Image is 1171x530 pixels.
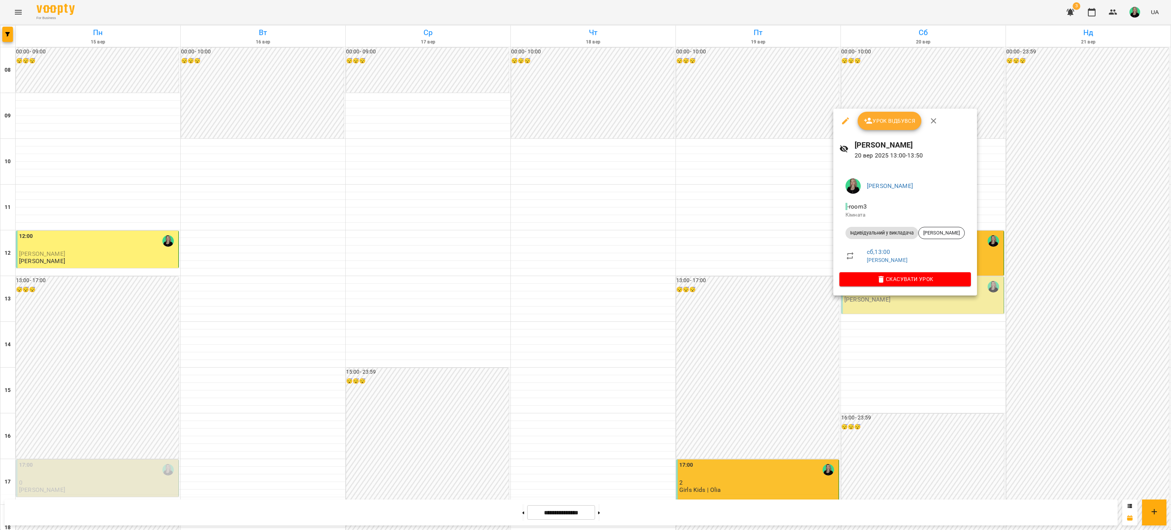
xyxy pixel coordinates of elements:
[855,139,971,151] h6: [PERSON_NAME]
[855,151,971,160] p: 20 вер 2025 13:00 - 13:50
[867,248,890,255] a: сб , 13:00
[918,227,965,239] div: [PERSON_NAME]
[867,182,913,190] a: [PERSON_NAME]
[845,211,965,219] p: Кімната
[867,257,908,263] a: [PERSON_NAME]
[845,203,868,210] span: - room3
[919,230,964,236] span: [PERSON_NAME]
[845,178,861,194] img: 1f6d48d5277748e278928e082bb47431.png
[839,272,971,286] button: Скасувати Урок
[864,116,916,125] span: Урок відбувся
[858,112,922,130] button: Урок відбувся
[845,275,965,284] span: Скасувати Урок
[845,230,918,236] span: Індивідуальний у викладача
